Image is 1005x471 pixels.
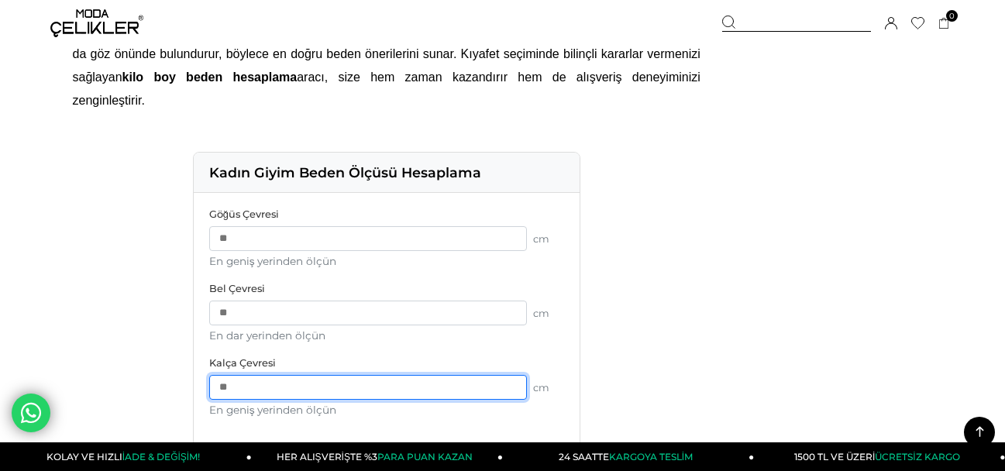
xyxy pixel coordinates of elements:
[938,18,950,29] a: 0
[377,451,473,462] span: PARA PUAN KAZAN
[533,308,564,319] span: cm
[533,233,564,245] span: cm
[122,451,200,462] span: İADE & DEĞİŞİM!
[50,9,143,37] img: logo
[194,153,580,193] div: Kadın Giyim Beden Ölçüsü Hesaplama
[533,382,564,394] span: cm
[209,283,564,294] label: Bel Çevresi
[209,208,564,220] label: Göğüs Çevresi
[609,451,693,462] span: KARGOYA TESLİM
[754,442,1005,471] a: 1500 TL VE ÜZERİÜCRETSİZ KARGO
[209,255,564,267] div: En geniş yerinden ölçün
[1,442,252,471] a: KOLAY VE HIZLIİADE & DEĞİŞİM!
[875,451,959,462] span: ÜCRETSİZ KARGO
[209,404,564,416] div: En geniş yerinden ölçün
[946,10,958,22] span: 0
[252,442,503,471] a: HER ALIŞVERİŞTE %3PARA PUAN KAZAN
[209,329,564,342] div: En dar yerinden ölçün
[503,442,754,471] a: 24 SAATTEKARGOYA TESLİM
[122,70,298,84] b: kilo boy beden hesaplama
[209,357,564,369] label: Kalça Çevresi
